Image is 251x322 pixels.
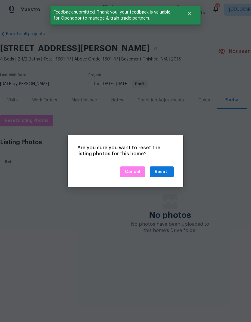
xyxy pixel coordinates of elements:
[125,168,140,176] span: Cancel
[120,166,145,178] button: Cancel
[155,168,167,176] div: Reset
[179,8,199,20] button: Close
[50,6,179,25] span: Feedback submitted. Thank you, your feedback is valuable for Opendoor to manage & train trade par...
[77,145,174,157] p: Are you sure you want to reset the listing photos for this home?
[150,166,174,178] button: Reset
